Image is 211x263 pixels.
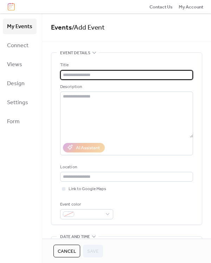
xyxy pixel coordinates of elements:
[3,19,37,34] a: My Events
[60,233,90,240] span: Date and time
[3,38,37,53] a: Connect
[7,116,20,127] span: Form
[60,164,192,171] div: Location
[51,21,72,34] a: Events
[7,97,28,108] span: Settings
[60,62,192,69] div: Title
[8,3,15,11] img: logo
[3,114,37,129] a: Form
[53,245,80,257] button: Cancel
[7,78,25,89] span: Design
[60,83,192,90] div: Description
[3,57,37,72] a: Views
[149,3,173,10] a: Contact Us
[58,248,76,255] span: Cancel
[149,4,173,11] span: Contact Us
[3,76,37,91] a: Design
[72,21,105,34] span: / Add Event
[69,186,106,193] span: Link to Google Maps
[7,40,28,51] span: Connect
[3,95,37,110] a: Settings
[60,201,112,208] div: Event color
[7,59,22,70] span: Views
[179,4,203,11] span: My Account
[179,3,203,10] a: My Account
[60,50,90,57] span: Event details
[7,21,32,32] span: My Events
